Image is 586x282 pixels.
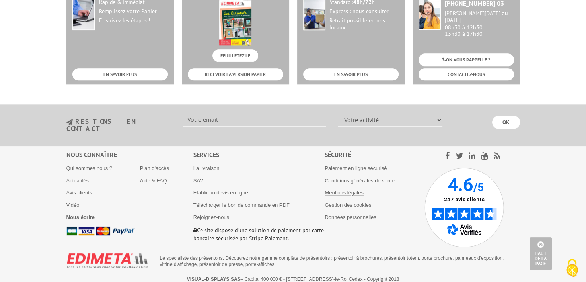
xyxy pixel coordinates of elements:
a: CONTACTEZ-NOUS [419,68,514,80]
a: ON VOUS RAPPELLE ? [419,53,514,66]
a: Conditions générales de vente [325,178,395,184]
a: Haut de la page [530,237,552,270]
a: Paiement en ligne sécurisé [325,165,387,171]
a: SAV [193,178,203,184]
img: newsletter.jpg [66,119,73,125]
strong: VISUAL-DISPLAYS SAS [187,276,241,282]
a: Avis clients [66,190,92,196]
a: Mentions légales [325,190,364,196]
a: Actualités [66,178,89,184]
a: Télécharger le bon de commande en PDF [193,202,290,208]
div: Remplissez votre Panier [99,8,168,15]
input: OK [492,116,520,129]
div: Nous connaître [66,150,193,159]
h3: restons en contact [66,118,171,132]
div: [PERSON_NAME][DATE] au [DATE] [445,10,514,23]
a: EN SAVOIR PLUS [303,68,399,80]
a: La livraison [193,165,220,171]
a: EN SAVOIR PLUS [72,68,168,80]
a: Etablir un devis en ligne [193,190,248,196]
a: RECEVOIR LA VERSION PAPIER [188,68,283,80]
div: 08h30 à 12h30 13h30 à 17h30 [445,10,514,37]
div: Services [193,150,325,159]
a: Plan d'accès [140,165,169,171]
img: Cookies (fenêtre modale) [562,258,582,278]
a: Vidéo [66,202,80,208]
a: Nous écrire [66,214,95,220]
img: Avis Vérifiés - 4.6 sur 5 - 247 avis clients [424,168,504,247]
p: – Capital 400 000 € - [STREET_ADDRESS]-le-Roi Cedex - Copyright 2018 [74,276,513,282]
p: Le spécialiste des présentoirs. Découvrez notre gamme complète de présentoirs : présentoir à broc... [160,255,514,268]
a: Rejoignez-nous [193,214,229,220]
a: Aide & FAQ [140,178,167,184]
a: Gestion des cookies [325,202,371,208]
div: Et suivez les étapes ! [99,17,168,24]
a: Qui sommes nous ? [66,165,113,171]
div: Retrait possible en nos locaux [329,17,399,31]
input: Votre email [183,113,326,127]
div: Sécurité [325,150,424,159]
a: FEUILLETEZ-LE [212,49,258,62]
div: Express : nous consulter [329,8,399,15]
button: Cookies (fenêtre modale) [558,255,586,282]
p: Ce site dispose d’une solution de paiement par carte bancaire sécurisée par Stripe Paiement. [193,226,325,242]
a: Données personnelles [325,214,376,220]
